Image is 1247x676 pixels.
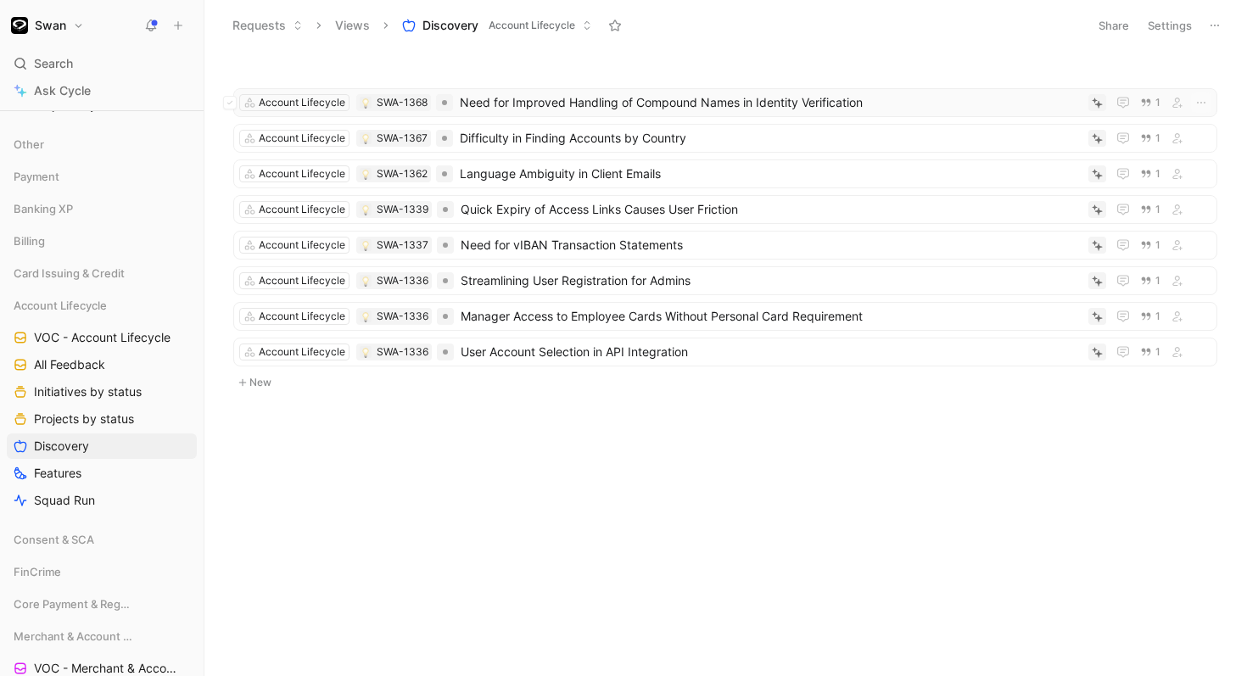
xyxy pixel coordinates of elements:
[34,329,171,346] span: VOC - Account Lifecycle
[7,461,197,486] a: Features
[1155,169,1160,179] span: 1
[7,196,197,226] div: Banking XP
[461,199,1082,220] span: Quick Expiry of Access Links Causes User Friction
[7,527,197,557] div: Consent & SCA
[259,130,345,147] div: Account Lifecycle
[360,132,372,144] button: 💡
[7,51,197,76] div: Search
[377,344,428,360] div: SWA-1336
[233,266,1217,295] a: Account Lifecycle💡SWA-1336Streamlining User Registration for Admins1
[361,348,371,358] img: 💡
[34,438,89,455] span: Discovery
[14,563,61,580] span: FinCrime
[360,168,372,180] div: 💡
[7,78,197,103] a: Ask Cycle
[7,14,88,37] button: SwanSwan
[35,18,66,33] h1: Swan
[225,13,310,38] button: Requests
[377,94,428,111] div: SWA-1368
[460,128,1082,148] span: Difficulty in Finding Accounts by Country
[1137,343,1164,361] button: 1
[422,17,478,34] span: Discovery
[1137,93,1164,112] button: 1
[360,275,372,287] div: 💡
[233,88,1217,117] a: Account Lifecycle💡SWA-1368Need for Improved Handling of Compound Names in Identity Verification1
[1155,240,1160,250] span: 1
[1137,236,1164,254] button: 1
[1155,133,1160,143] span: 1
[360,310,372,322] button: 💡
[14,628,133,645] span: Merchant & Account Funding
[7,623,197,649] div: Merchant & Account Funding
[14,595,132,612] span: Core Payment & Regulatory
[259,201,345,218] div: Account Lifecycle
[7,527,197,552] div: Consent & SCA
[1091,14,1137,37] button: Share
[233,338,1217,366] a: Account Lifecycle💡SWA-1336User Account Selection in API Integration1
[14,297,107,314] span: Account Lifecycle
[7,352,197,377] a: All Feedback
[361,134,371,144] img: 💡
[361,312,371,322] img: 💡
[360,97,372,109] button: 💡
[14,265,125,282] span: Card Issuing & Credit
[394,13,600,38] button: DiscoveryAccount Lifecycle
[327,13,377,38] button: Views
[489,17,575,34] span: Account Lifecycle
[461,342,1082,362] span: User Account Selection in API Integration
[377,308,428,325] div: SWA-1336
[1155,276,1160,286] span: 1
[1137,271,1164,290] button: 1
[361,241,371,251] img: 💡
[34,411,134,427] span: Projects by status
[7,131,197,157] div: Other
[1155,98,1160,108] span: 1
[7,591,197,617] div: Core Payment & Regulatory
[1137,165,1164,183] button: 1
[460,92,1082,113] span: Need for Improved Handling of Compound Names in Identity Verification
[1137,307,1164,326] button: 1
[1140,14,1199,37] button: Settings
[377,272,428,289] div: SWA-1336
[361,277,371,287] img: 💡
[1137,200,1164,219] button: 1
[7,325,197,350] a: VOC - Account Lifecycle
[233,231,1217,260] a: Account Lifecycle💡SWA-1337Need for vIBAN Transaction Statements1
[7,488,197,513] a: Squad Run
[377,201,428,218] div: SWA-1339
[7,164,197,189] div: Payment
[259,165,345,182] div: Account Lifecycle
[233,124,1217,153] a: Account Lifecycle💡SWA-1367Difficulty in Finding Accounts by Country1
[259,237,345,254] div: Account Lifecycle
[14,136,44,153] span: Other
[7,379,197,405] a: Initiatives by status
[14,232,45,249] span: Billing
[360,239,372,251] button: 💡
[14,200,73,217] span: Banking XP
[232,372,1219,393] button: New
[7,228,197,254] div: Billing
[360,204,372,215] button: 💡
[34,465,81,482] span: Features
[34,492,95,509] span: Squad Run
[377,130,428,147] div: SWA-1367
[360,346,372,358] button: 💡
[1137,129,1164,148] button: 1
[233,302,1217,331] a: Account Lifecycle💡SWA-1336Manager Access to Employee Cards Without Personal Card Requirement1
[233,159,1217,188] a: Account Lifecycle💡SWA-1362Language Ambiguity in Client Emails1
[225,58,1226,394] div: New
[34,53,73,74] span: Search
[259,308,345,325] div: Account Lifecycle
[7,164,197,194] div: Payment
[34,383,142,400] span: Initiatives by status
[1155,311,1160,321] span: 1
[7,196,197,221] div: Banking XP
[7,559,197,589] div: FinCrime
[1155,204,1160,215] span: 1
[7,559,197,584] div: FinCrime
